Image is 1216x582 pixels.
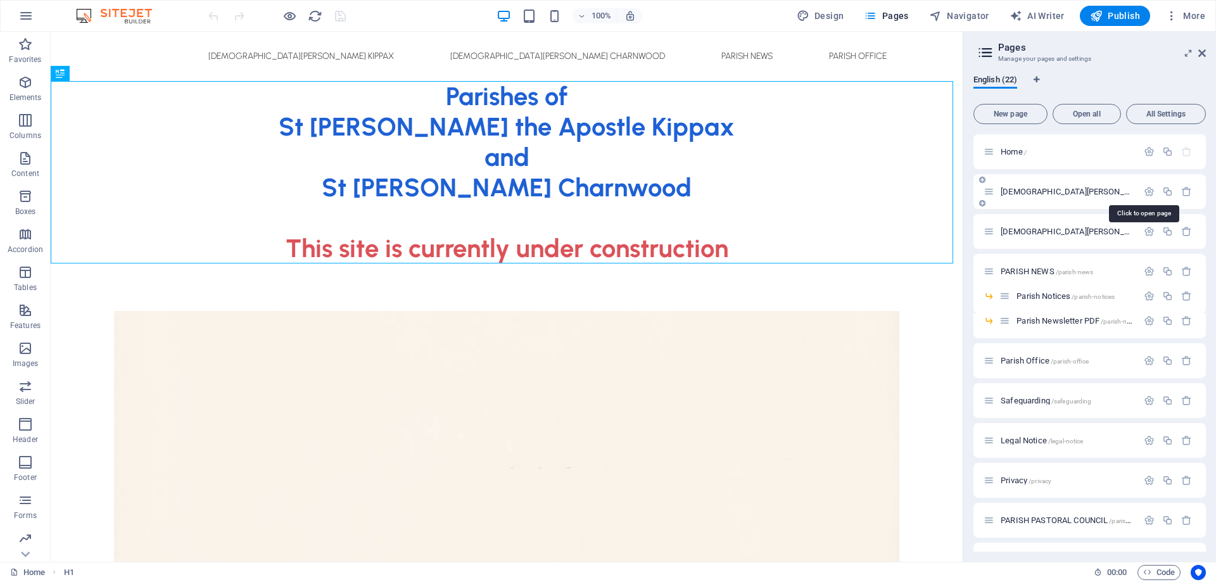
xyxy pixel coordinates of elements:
[924,6,994,26] button: Navigator
[1144,226,1155,237] div: Settings
[13,358,39,369] p: Images
[1165,9,1205,22] span: More
[1162,291,1173,301] div: Duplicate
[1004,6,1070,26] button: AI Writer
[15,206,36,217] p: Boxes
[1109,517,1177,524] span: /parish-pastoral-council
[14,472,37,483] p: Footer
[998,42,1206,53] h2: Pages
[1001,436,1083,445] span: Click to open page
[792,6,849,26] button: Design
[1053,104,1121,124] button: Open all
[624,10,636,22] i: On resize automatically adjust zoom level to fit chosen device.
[1181,355,1192,366] div: Remove
[1094,565,1127,580] h6: Session time
[1162,315,1173,326] div: Duplicate
[16,396,35,407] p: Slider
[1024,149,1027,156] span: /
[1160,6,1210,26] button: More
[1013,292,1137,300] div: Parish Notices/parish-notices
[573,8,617,23] button: 100%
[307,8,322,23] button: reload
[1029,478,1051,484] span: /privacy
[1132,110,1200,118] span: All Settings
[1051,358,1089,365] span: /parish-office
[929,9,989,22] span: Navigator
[1191,565,1206,580] button: Usercentrics
[64,565,74,580] span: Click to select. Double-click to edit
[998,53,1181,65] h3: Manage your pages and settings
[1181,186,1192,197] div: Remove
[282,8,297,23] button: Click here to leave preview mode and continue editing
[997,267,1137,275] div: PARISH NEWS/parish-news
[1116,567,1118,577] span: :
[10,565,45,580] a: Click to cancel selection. Double-click to open Pages
[997,148,1137,156] div: Home/
[1162,355,1173,366] div: Duplicate
[997,227,1137,236] div: [DEMOGRAPHIC_DATA][PERSON_NAME] Charnwood
[1162,266,1173,277] div: Duplicate
[1181,515,1192,526] div: Remove
[859,6,913,26] button: Pages
[1137,565,1181,580] button: Code
[1001,396,1091,405] span: Click to open page
[1162,186,1173,197] div: Duplicate
[997,476,1137,484] div: Privacy/privacy
[997,436,1137,445] div: Legal Notice/legal-notice
[1144,475,1155,486] div: Settings
[1143,565,1175,580] span: Code
[1090,9,1140,22] span: Publish
[997,357,1137,365] div: Parish Office/parish-office
[997,516,1137,524] div: PARISH PASTORAL COUNCIL/parish-pastoral-council
[1162,146,1173,157] div: Duplicate
[1144,355,1155,366] div: Settings
[64,565,74,580] nav: breadcrumb
[1058,110,1115,118] span: Open all
[1048,438,1084,445] span: /legal-notice
[14,510,37,521] p: Forms
[1144,315,1155,326] div: Settings
[1016,291,1115,301] span: Click to open page
[973,75,1206,99] div: Language Tabs
[1072,293,1115,300] span: /parish-notices
[1181,291,1192,301] div: Remove
[973,72,1017,90] span: English (22)
[1144,395,1155,406] div: Settings
[8,244,43,255] p: Accordion
[1144,515,1155,526] div: Settings
[1144,435,1155,446] div: Settings
[997,396,1137,405] div: Safeguarding/safeguarding
[979,110,1042,118] span: New page
[73,8,168,23] img: Editor Logo
[1013,317,1137,325] div: Parish Newsletter PDF/parish-newsletter-pdf
[1181,395,1192,406] div: Remove
[1051,398,1092,405] span: /safeguarding
[1001,516,1177,525] span: Click to open page
[1181,475,1192,486] div: Remove
[1144,146,1155,157] div: Settings
[1126,104,1206,124] button: All Settings
[1010,9,1065,22] span: AI Writer
[592,8,612,23] h6: 100%
[792,6,849,26] div: Design (Ctrl+Alt+Y)
[1162,226,1173,237] div: Duplicate
[1001,267,1093,276] span: Click to open page
[1001,356,1089,365] span: Click to open page
[1181,435,1192,446] div: Remove
[1001,476,1051,485] span: Click to open page
[9,54,41,65] p: Favorites
[13,434,38,445] p: Header
[1016,316,1164,326] span: Click to open page
[10,320,41,331] p: Features
[1181,266,1192,277] div: Remove
[997,187,1137,196] div: [DEMOGRAPHIC_DATA][PERSON_NAME] Kippax
[308,9,322,23] i: Reload page
[864,9,908,22] span: Pages
[1162,515,1173,526] div: Duplicate
[1162,475,1173,486] div: Duplicate
[9,92,42,103] p: Elements
[1101,318,1164,325] span: /parish-newsletter-pdf
[1080,6,1150,26] button: Publish
[1001,147,1027,156] span: Click to open page
[1144,186,1155,197] div: Settings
